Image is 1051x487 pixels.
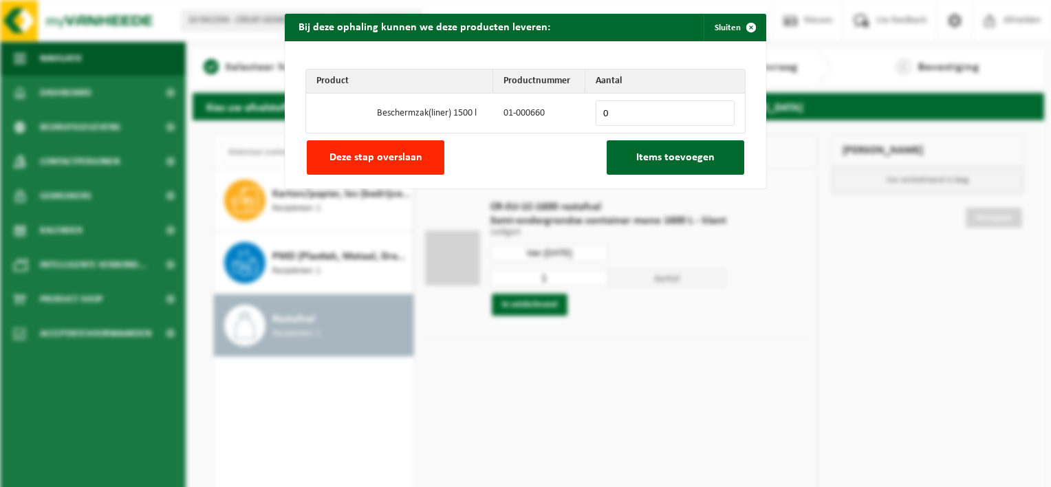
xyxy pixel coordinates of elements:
[493,94,585,133] td: 01-000660
[704,14,765,41] button: Sluiten
[306,69,493,94] th: Product
[636,152,715,163] span: Items toevoegen
[493,69,585,94] th: Productnummer
[307,140,444,175] button: Deze stap overslaan
[607,140,744,175] button: Items toevoegen
[585,69,745,94] th: Aantal
[329,152,422,163] span: Deze stap overslaan
[367,94,493,133] td: Beschermzak(liner) 1500 l
[285,14,564,40] h2: Bij deze ophaling kunnen we deze producten leveren:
